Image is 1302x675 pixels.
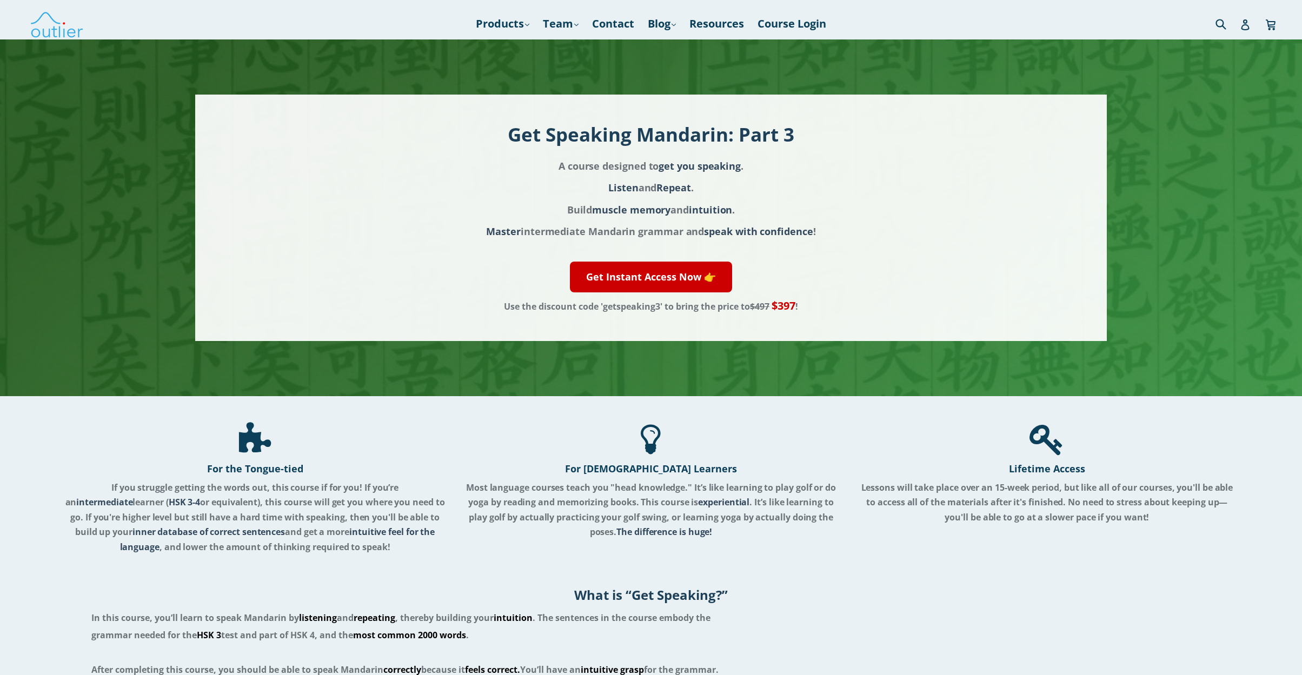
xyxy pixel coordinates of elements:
span: intuition [494,612,533,624]
span: speak with confidence [704,225,813,238]
span: $397 [772,298,795,313]
span: inner database of correct sentences [132,526,285,538]
span: most common 2000 words [353,629,466,641]
a: Team [537,14,584,34]
span: intermediate Mandarin grammar and ! [486,225,815,238]
a: Products [470,14,535,34]
span: intermediate [76,496,132,508]
span: Use the discount code 'getspeaking3' to bring the price to ! [504,300,798,312]
span: intuition [689,203,732,216]
span: In this course, you’ll learn to speak Mandarin by and , thereby building your . The sentences in ... [91,612,710,641]
strong: Most language courses teach you "head knowledge." It’s like learning to play golf or do yoga by r... [466,482,836,538]
span: HSK 3-4 [169,496,200,508]
span: repeating [354,612,395,624]
a: Contact [587,14,640,34]
span: A course designed to . [559,159,743,172]
a: Course Login [752,14,832,34]
span: listening [299,612,337,624]
a: Get Instant Access Now 👉 [570,262,732,292]
h4: For the Tongue-tied [65,462,444,475]
img: Outlier Linguistics [30,8,84,39]
span: intuitive feel for the language [120,526,435,552]
span: experiential [698,496,749,508]
strong: Lessons will take place over an 15-week period, but like all of our courses, you'll be able to ac... [861,482,1233,523]
div: Rocket [239,422,271,457]
span: HSK 3 [197,629,221,641]
h1: Get Speaking Mandarin: Part 3 [323,122,979,147]
div: Rocket [641,422,661,457]
span: muscle memory [592,203,670,216]
s: $497 [750,300,769,312]
span: get you speaking [659,159,741,172]
span: Listen [608,181,639,194]
span: Build and . [567,203,735,216]
a: Blog [642,14,681,34]
h4: For [DEMOGRAPHIC_DATA] Learners [461,462,841,475]
span: Repeat [656,181,691,194]
input: Search [1213,12,1243,35]
span: and . [608,181,694,194]
a: Resources [684,14,749,34]
span: If you struggle getting the words out, this course if for you! If you’re an learner ( or equivale... [65,482,445,553]
div: Rocket [1029,422,1064,457]
span: The difference is huge! [616,526,712,538]
h4: Lifetime Access [857,462,1237,475]
span: Master [486,225,521,238]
